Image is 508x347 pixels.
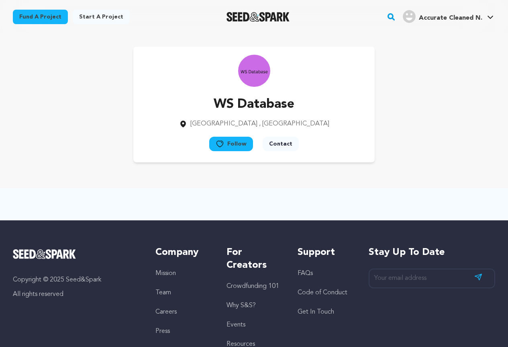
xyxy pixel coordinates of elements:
img: user.png [403,10,416,23]
button: Follow [209,137,253,151]
img: Seed&Spark Logo Dark Mode [226,12,290,22]
span: Accurate Cleaned N.'s Profile [401,8,495,25]
a: Events [226,322,245,328]
img: Seed&Spark Logo [13,249,76,259]
a: Team [155,290,171,296]
a: Why S&S? [226,302,256,309]
img: https://seedandspark-static.s3.us-east-2.amazonaws.com/images/User/002/322/262/medium/55eb13c7f77... [238,55,270,87]
p: All rights reserved [13,290,139,299]
a: Crowdfunding 101 [226,283,279,290]
p: Copyright © 2025 Seed&Spark [13,275,139,285]
span: [GEOGRAPHIC_DATA] [190,121,257,127]
h5: Stay up to date [369,246,495,259]
a: Get In Touch [298,309,334,315]
input: Your email address [369,269,495,288]
a: FAQs [298,270,313,277]
span: , [GEOGRAPHIC_DATA] [259,121,329,127]
a: Seed&Spark Homepage [13,249,139,259]
button: Contact [263,137,299,151]
h5: Support [298,246,353,259]
a: Fund a project [13,10,68,24]
div: Accurate Cleaned N.'s Profile [403,10,482,23]
h5: For Creators [226,246,282,272]
h5: Company [155,246,210,259]
span: Accurate Cleaned N. [419,15,482,21]
a: Code of Conduct [298,290,347,296]
a: Seed&Spark Homepage [226,12,290,22]
p: WS Database [179,95,329,114]
a: Careers [155,309,177,315]
a: Mission [155,270,176,277]
a: Start a project [73,10,130,24]
a: Press [155,328,170,335]
a: Accurate Cleaned N.'s Profile [401,8,495,23]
